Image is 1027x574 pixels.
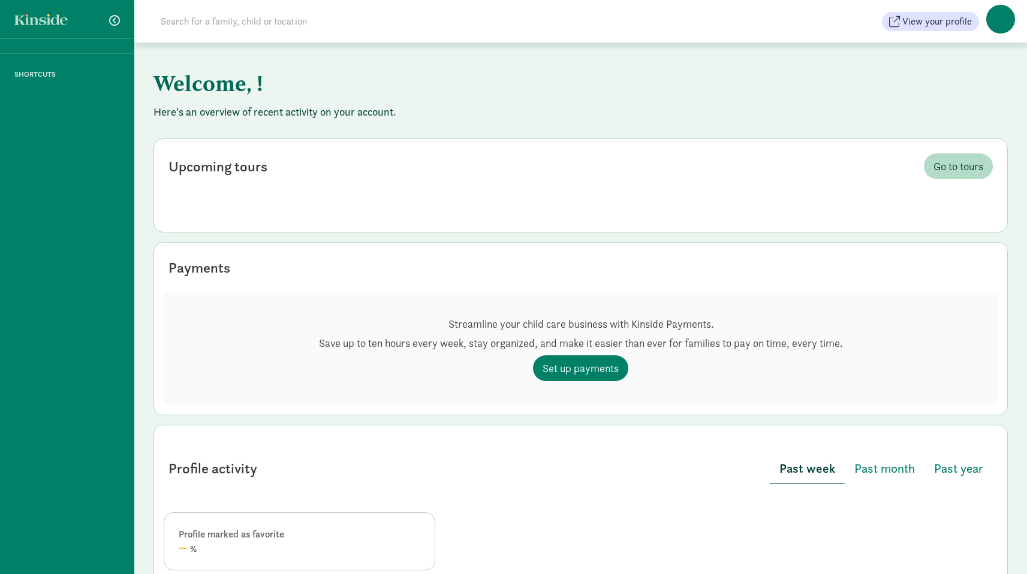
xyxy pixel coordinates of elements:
button: Past year [924,454,993,483]
div: Upcoming tours [168,156,267,177]
div: % [179,542,420,555]
button: Past month [845,454,924,483]
p: Save up to ten hours every week, stay organized, and make it easier than ever for families to pay... [319,336,842,351]
span: Past month [854,459,915,478]
input: Search for a family, child or location [153,10,490,34]
div: Profile activity [168,458,257,479]
div: Payments [168,257,230,279]
a: Go to tours [924,153,993,179]
span: Set up payments [543,360,619,376]
a: Set up payments [533,355,628,381]
p: Streamline your child care business with Kinside Payments. [319,317,842,331]
span: Past week [779,459,835,478]
p: Here's an overview of recent activity on your account. [153,105,1008,119]
h1: Welcome, ! [153,62,747,105]
button: Past week [770,454,845,484]
span: Go to tours [933,158,983,174]
button: View your profile [882,12,979,31]
div: Profile marked as favorite [179,527,420,542]
span: View your profile [902,14,972,29]
span: Past year [934,459,983,478]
